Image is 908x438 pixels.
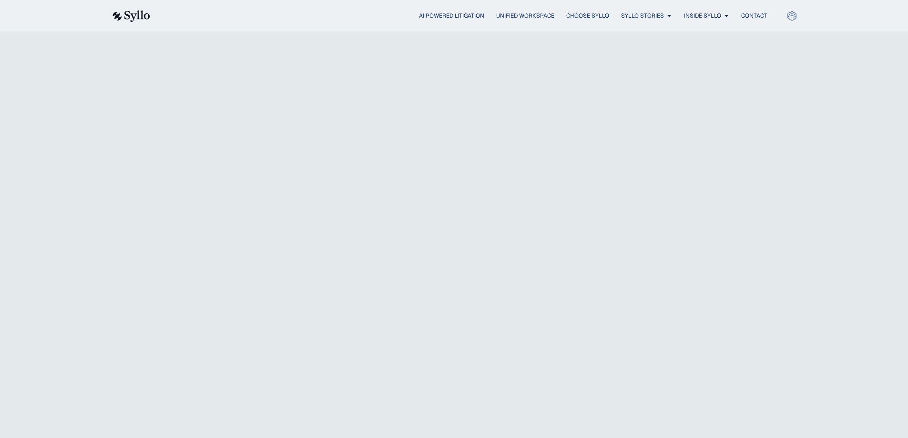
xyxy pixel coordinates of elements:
[169,11,767,20] div: Menu Toggle
[169,11,767,20] nav: Menu
[566,11,609,20] a: Choose Syllo
[621,11,664,20] a: Syllo Stories
[741,11,767,20] a: Contact
[111,10,150,22] img: syllo
[496,11,554,20] a: Unified Workspace
[419,11,484,20] a: AI Powered Litigation
[684,11,721,20] a: Inside Syllo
